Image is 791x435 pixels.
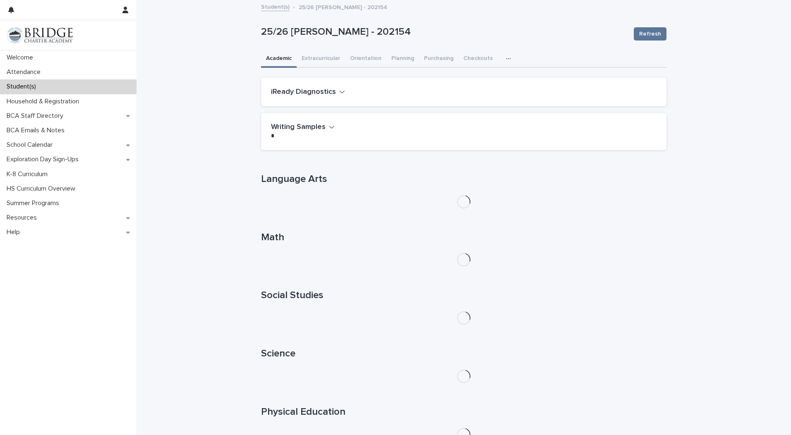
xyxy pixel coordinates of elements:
[261,26,627,38] p: 25/26 [PERSON_NAME] - 202154
[639,30,661,38] span: Refresh
[3,68,47,76] p: Attendance
[634,27,666,41] button: Refresh
[3,170,54,178] p: K-8 Curriculum
[271,88,345,97] button: iReady Diagnostics
[3,112,70,120] p: BCA Staff Directory
[261,348,666,360] h1: Science
[261,232,666,244] h1: Math
[3,228,26,236] p: Help
[3,127,71,134] p: BCA Emails & Notes
[261,2,290,11] a: Student(s)
[3,54,40,62] p: Welcome
[3,155,85,163] p: Exploration Day Sign-Ups
[3,214,43,222] p: Resources
[419,50,458,68] button: Purchasing
[3,98,86,105] p: Household & Registration
[7,27,73,43] img: V1C1m3IdTEidaUdm9Hs0
[345,50,386,68] button: Orientation
[3,83,43,91] p: Student(s)
[271,123,326,132] h2: Writing Samples
[297,50,345,68] button: Extracurricular
[271,88,336,97] h2: iReady Diagnostics
[271,123,335,132] button: Writing Samples
[3,199,66,207] p: Summer Programs
[458,50,498,68] button: Checkouts
[3,185,82,193] p: HS Curriculum Overview
[261,173,666,185] h1: Language Arts
[261,50,297,68] button: Academic
[261,289,666,301] h1: Social Studies
[386,50,419,68] button: Planning
[299,2,387,11] p: 25/26 [PERSON_NAME] - 202154
[3,141,59,149] p: School Calendar
[261,406,666,418] h1: Physical Education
